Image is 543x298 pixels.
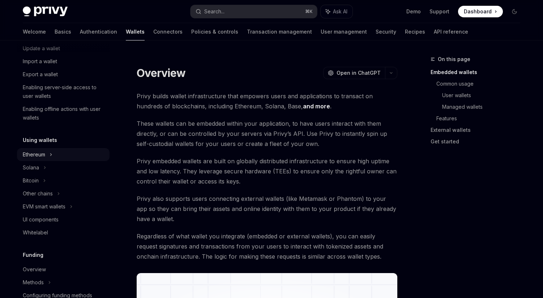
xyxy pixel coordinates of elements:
[17,226,110,239] a: Whitelabel
[191,5,317,18] button: Search...⌘K
[406,8,421,15] a: Demo
[23,83,105,100] div: Enabling server-side access to user wallets
[126,23,145,40] a: Wallets
[17,68,110,81] a: Export a wallet
[55,23,71,40] a: Basics
[23,189,53,198] div: Other chains
[429,8,449,15] a: Support
[436,78,526,90] a: Common usage
[23,215,59,224] div: UI components
[23,228,48,237] div: Whitelabel
[204,7,225,16] div: Search...
[23,105,105,122] div: Enabling offline actions with user wallets
[17,103,110,124] a: Enabling offline actions with user wallets
[137,194,397,224] span: Privy also supports users connecting external wallets (like Metamask or Phantom) to your app so t...
[303,103,330,110] a: and more
[434,23,468,40] a: API reference
[509,6,520,17] button: Toggle dark mode
[464,8,492,15] span: Dashboard
[137,66,185,79] h1: Overview
[431,124,526,136] a: External wallets
[17,263,110,276] a: Overview
[247,23,312,40] a: Transaction management
[17,81,110,103] a: Enabling server-side access to user wallets
[458,6,503,17] a: Dashboard
[153,23,183,40] a: Connectors
[17,213,110,226] a: UI components
[333,8,347,15] span: Ask AI
[23,265,46,274] div: Overview
[23,202,65,211] div: EVM smart wallets
[23,70,58,79] div: Export a wallet
[23,163,39,172] div: Solana
[23,176,39,185] div: Bitcoin
[337,69,381,77] span: Open in ChatGPT
[23,7,68,17] img: dark logo
[137,91,397,111] span: Privy builds wallet infrastructure that empowers users and applications to transact on hundreds o...
[305,9,313,14] span: ⌘ K
[23,150,45,159] div: Ethereum
[431,66,526,78] a: Embedded wallets
[23,136,57,144] h5: Using wallets
[17,55,110,68] a: Import a wallet
[323,67,385,79] button: Open in ChatGPT
[137,156,397,186] span: Privy embedded wallets are built on globally distributed infrastructure to ensure high uptime and...
[23,251,43,259] h5: Funding
[80,23,117,40] a: Authentication
[438,55,470,64] span: On this page
[431,136,526,147] a: Get started
[405,23,425,40] a: Recipes
[442,90,526,101] a: User wallets
[191,23,238,40] a: Policies & controls
[137,231,397,262] span: Regardless of what wallet you integrate (embedded or external wallets), you can easily request si...
[321,5,352,18] button: Ask AI
[137,118,397,149] span: These wallets can be embedded within your application, to have users interact with them directly,...
[442,101,526,113] a: Managed wallets
[23,57,57,66] div: Import a wallet
[436,113,526,124] a: Features
[23,278,44,287] div: Methods
[321,23,367,40] a: User management
[376,23,396,40] a: Security
[23,23,46,40] a: Welcome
